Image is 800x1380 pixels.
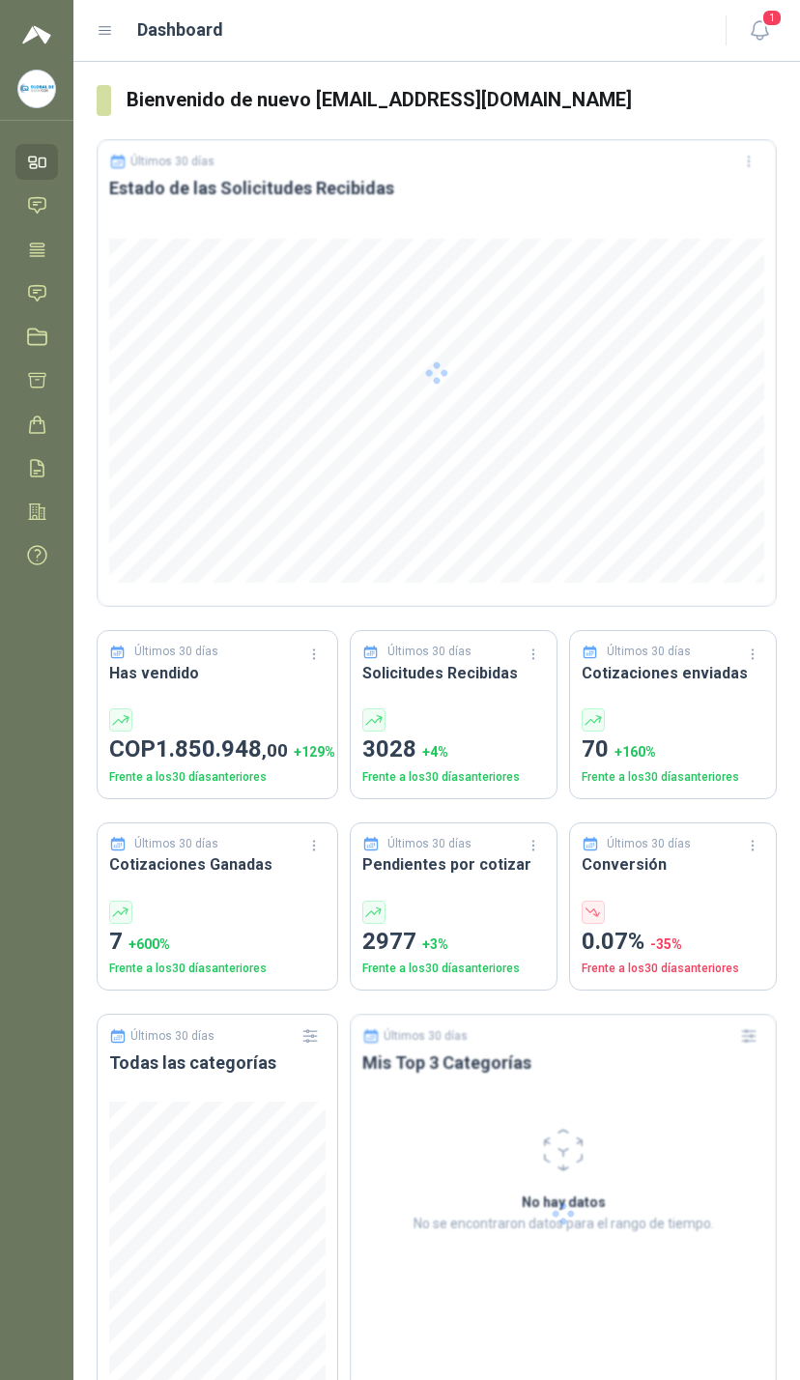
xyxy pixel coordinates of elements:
img: Company Logo [18,71,55,107]
h3: Solicitudes Recibidas [362,661,545,685]
p: Últimos 30 días [387,835,471,853]
span: + 600 % [129,936,170,952]
p: Frente a los 30 días anteriores [582,768,764,787]
h3: Bienvenido de nuevo [EMAIL_ADDRESS][DOMAIN_NAME] [127,85,777,115]
h1: Dashboard [137,16,223,43]
span: + 129 % [294,744,335,760]
span: 1.850.948 [156,735,288,762]
p: 3028 [362,732,545,768]
p: 2977 [362,924,545,961]
h3: Cotizaciones Ganadas [109,852,326,877]
h3: Has vendido [109,661,326,685]
p: 0.07% [582,924,764,961]
p: Últimos 30 días [130,1029,214,1043]
span: 1 [761,9,783,27]
h3: Todas las categorías [109,1051,326,1075]
h3: Pendientes por cotizar [362,852,545,877]
p: Frente a los 30 días anteriores [109,960,326,978]
h3: Cotizaciones enviadas [582,661,764,685]
span: -35 % [650,936,682,952]
span: + 3 % [422,936,448,952]
p: COP [109,732,326,768]
p: Últimos 30 días [387,643,471,661]
p: 70 [582,732,764,768]
span: + 4 % [422,744,448,760]
span: ,00 [262,739,288,762]
p: Últimos 30 días [607,835,691,853]
p: Frente a los 30 días anteriores [109,768,326,787]
p: Últimos 30 días [134,643,218,661]
span: + 160 % [614,744,656,760]
p: 7 [109,924,326,961]
p: Últimos 30 días [134,835,218,853]
p: Frente a los 30 días anteriores [362,960,545,978]
p: Frente a los 30 días anteriores [582,960,764,978]
p: Frente a los 30 días anteriores [362,768,545,787]
button: 1 [742,14,777,48]
h3: Conversión [582,852,764,877]
p: Últimos 30 días [607,643,691,661]
img: Logo peakr [22,23,51,46]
